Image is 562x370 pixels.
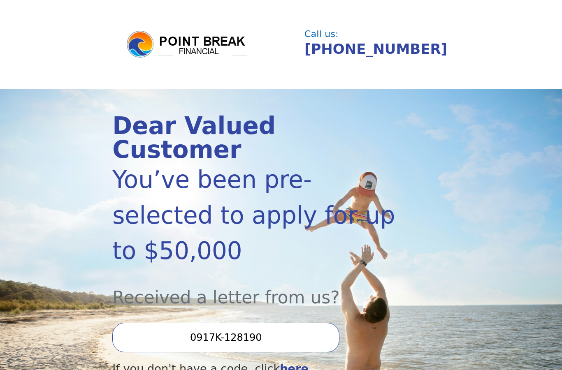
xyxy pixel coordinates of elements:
div: You’ve been pre-selected to apply for up to $50,000 [112,162,399,269]
input: Enter your Offer Code: [112,323,339,352]
div: Received a letter from us? [112,269,399,310]
img: logo.png [125,30,249,59]
a: [PHONE_NUMBER] [304,41,447,57]
div: Call us: [304,30,445,39]
div: Dear Valued Customer [112,114,399,162]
